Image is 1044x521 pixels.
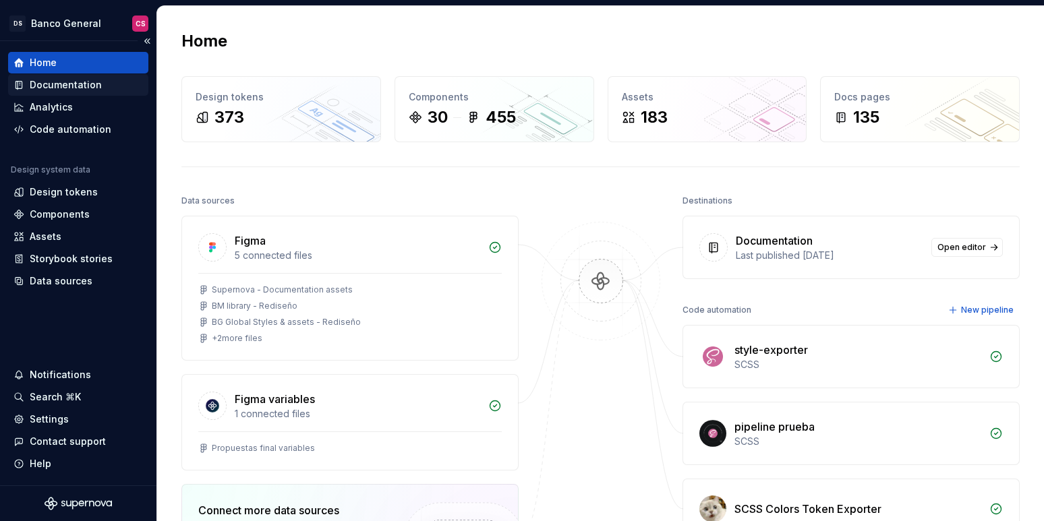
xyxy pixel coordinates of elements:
[736,249,923,262] div: Last published [DATE]
[181,76,381,142] a: Design tokens373
[395,76,594,142] a: Components30455
[30,368,91,381] div: Notifications
[30,56,57,69] div: Home
[181,374,519,470] a: Figma variables1 connected filesPropuestas final variables
[8,226,148,247] a: Assets
[196,90,367,104] div: Design tokens
[961,305,1014,315] span: New pipeline
[30,252,113,266] div: Storybook stories
[820,76,1020,142] a: Docs pages135
[8,248,148,270] a: Storybook stories
[8,74,148,96] a: Documentation
[30,412,69,426] div: Settings
[11,164,90,175] div: Design system data
[30,230,61,243] div: Assets
[8,386,148,408] button: Search ⌘K
[212,301,297,311] div: BM library - Rediseño
[30,390,81,404] div: Search ⌘K
[834,90,1006,104] div: Docs pages
[212,443,315,454] div: Propuestas final variables
[608,76,807,142] a: Assets183
[734,358,981,371] div: SCSS
[212,284,353,295] div: Supernova - Documentation assets
[8,119,148,140] a: Code automation
[683,301,751,319] div: Code automation
[3,9,154,38] button: DSBanco GeneralCS
[409,90,580,104] div: Components
[30,78,102,92] div: Documentation
[212,333,262,344] div: + 2 more files
[138,32,156,51] button: Collapse sidebar
[30,100,73,114] div: Analytics
[136,18,146,29] div: CS
[486,106,516,128] div: 455
[30,274,92,288] div: Data sources
[181,191,235,210] div: Data sources
[622,90,793,104] div: Assets
[235,233,266,249] div: Figma
[683,191,732,210] div: Destinations
[8,270,148,292] a: Data sources
[944,301,1020,319] button: New pipeline
[212,317,361,328] div: BG Global Styles & assets - Rediseño
[8,96,148,118] a: Analytics
[641,106,668,128] div: 183
[734,419,815,435] div: pipeline prueba
[30,208,90,221] div: Components
[9,16,26,32] div: DS
[30,457,51,470] div: Help
[8,431,148,452] button: Contact support
[8,52,148,73] a: Home
[736,233,813,249] div: Documentation
[30,435,106,448] div: Contact support
[937,242,986,253] span: Open editor
[734,342,808,358] div: style-exporter
[8,204,148,225] a: Components
[181,30,227,52] h2: Home
[853,106,879,128] div: 135
[235,391,315,407] div: Figma variables
[8,408,148,430] a: Settings
[931,238,1003,257] a: Open editor
[734,501,881,517] div: SCSS Colors Token Exporter
[8,364,148,386] button: Notifications
[198,502,380,518] div: Connect more data sources
[428,106,448,128] div: 30
[45,497,112,510] svg: Supernova Logo
[181,216,519,361] a: Figma5 connected filesSupernova - Documentation assetsBM library - RediseñoBG Global Styles & ass...
[8,181,148,203] a: Design tokens
[30,185,98,199] div: Design tokens
[8,453,148,474] button: Help
[235,249,480,262] div: 5 connected files
[214,106,244,128] div: 373
[30,123,111,136] div: Code automation
[31,17,101,30] div: Banco General
[734,435,981,448] div: SCSS
[235,407,480,421] div: 1 connected files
